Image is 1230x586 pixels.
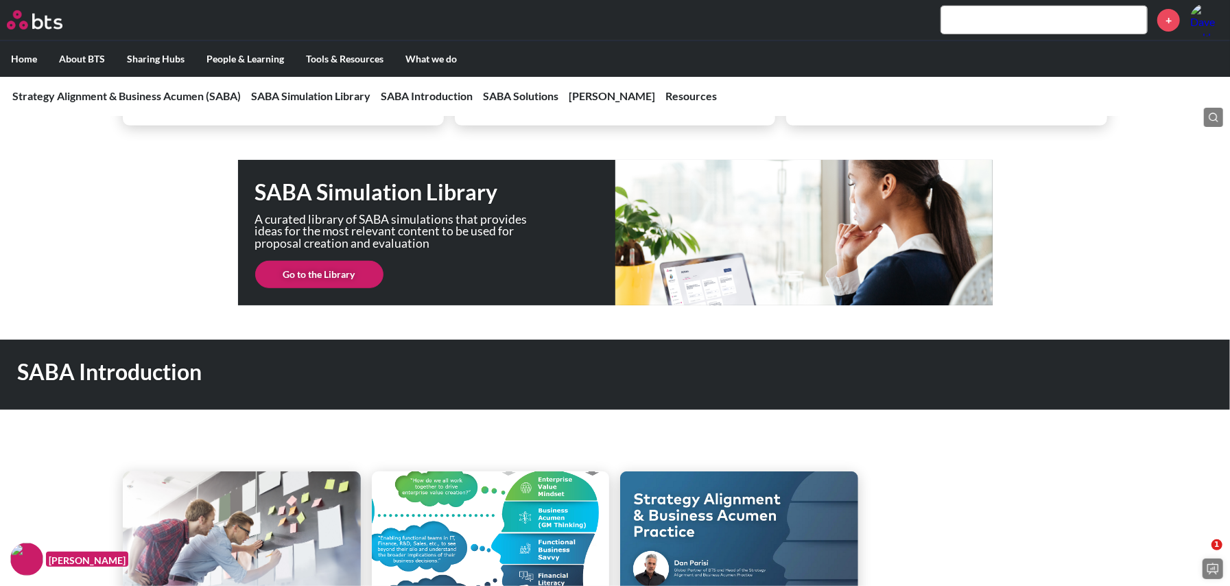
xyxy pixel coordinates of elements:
[665,89,717,102] a: Resources
[17,357,854,388] h1: SABA Introduction
[255,177,615,208] h1: SABA Simulation Library
[483,89,558,102] a: SABA Solutions
[196,41,295,77] label: People & Learning
[251,89,370,102] a: SABA Simulation Library
[569,89,655,102] a: [PERSON_NAME]
[1190,3,1223,36] img: Dave Ackley
[381,89,473,102] a: SABA Introduction
[116,41,196,77] label: Sharing Hubs
[1183,539,1216,572] iframe: Intercom live chat
[1157,9,1180,32] a: +
[255,261,383,288] a: Go to the Library
[7,10,62,30] img: BTS Logo
[46,552,128,567] figcaption: [PERSON_NAME]
[394,41,468,77] label: What we do
[1211,539,1222,550] span: 1
[295,41,394,77] label: Tools & Resources
[10,543,43,576] img: F
[12,89,241,102] a: Strategy Alignment & Business Acumen (SABA)
[7,10,88,30] a: Go home
[1190,3,1223,36] a: Profile
[255,213,543,250] p: A curated library of SABA simulations that provides ideas for the most relevant content to be use...
[48,41,116,77] label: About BTS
